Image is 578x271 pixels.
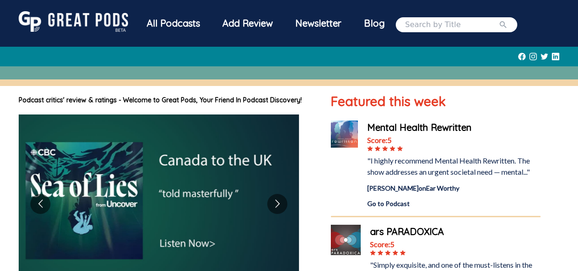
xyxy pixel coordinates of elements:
[331,121,358,148] img: Mental Health Rewritten
[367,199,541,208] a: Go to Podcast
[367,135,541,146] div: Score: 5
[367,183,541,193] div: [PERSON_NAME] on Ear Worthy
[367,121,541,135] a: Mental Health Rewritten
[353,11,396,36] a: Blog
[267,194,287,214] button: Go to next slide
[211,11,284,36] a: Add Review
[136,11,211,36] div: All Podcasts
[405,19,499,30] input: Search by Title
[370,239,541,250] div: Score: 5
[19,95,312,105] h1: Podcast critics' review & ratings - Welcome to Great Pods, Your Friend In Podcast Discovery!
[136,11,211,38] a: All Podcasts
[331,92,541,111] h1: Featured this week
[284,11,353,38] a: Newsletter
[331,225,361,255] img: ars PARADOXICA
[367,155,541,178] div: "I highly recommend Mental Health Rewritten. The show addresses an urgent societal need — mental..."
[19,11,128,32] img: GreatPods
[284,11,353,36] div: Newsletter
[370,225,541,239] a: ars PARADOXICA
[30,194,50,214] button: Go to previous slide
